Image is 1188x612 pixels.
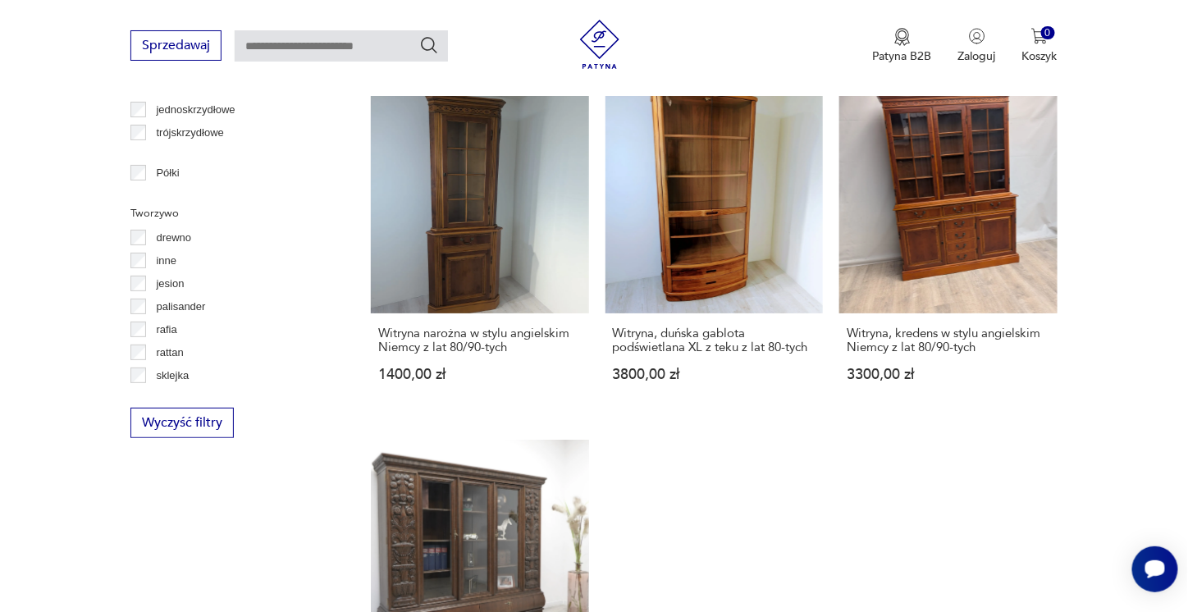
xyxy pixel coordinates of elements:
[1031,28,1048,44] img: Ikona koszyka
[1132,546,1178,592] iframe: Smartsupp widget button
[613,368,816,381] p: 3800,00 zł
[958,28,996,64] button: Zaloguj
[613,327,816,354] h3: Witryna, duńska gablota podświetlana XL z teku z lat 80-tych
[371,96,588,414] a: Witryna narożna w stylu angielskim Niemcy z lat 80/90-tychWitryna narożna w stylu angielskim Niem...
[969,28,985,44] img: Ikonka użytkownika
[873,48,932,64] p: Patyna B2B
[958,48,996,64] p: Zaloguj
[157,124,224,142] p: trójskrzydłowe
[605,96,823,414] a: Witryna, duńska gablota podświetlana XL z teku z lat 80-tychWitryna, duńska gablota podświetlana ...
[419,35,439,55] button: Szukaj
[378,368,581,381] p: 1400,00 zł
[847,368,1050,381] p: 3300,00 zł
[157,321,177,339] p: rafia
[378,327,581,354] h3: Witryna narożna w stylu angielskim Niemcy z lat 80/90-tych
[1022,48,1058,64] p: Koszyk
[157,298,206,316] p: palisander
[157,390,177,408] p: teak
[157,229,192,247] p: drewno
[157,252,177,270] p: inne
[157,101,235,119] p: jednoskrzydłowe
[130,30,222,61] button: Sprzedawaj
[847,327,1050,354] h3: Witryna, kredens w stylu angielskim Niemcy z lat 80/90-tych
[894,28,911,46] img: Ikona medalu
[157,367,190,385] p: sklejka
[873,28,932,64] a: Ikona medaluPatyna B2B
[1022,28,1058,64] button: 0Koszyk
[839,96,1058,414] a: Witryna, kredens w stylu angielskim Niemcy z lat 80/90-tychWitryna, kredens w stylu angielskim Ni...
[157,344,184,362] p: rattan
[575,20,624,69] img: Patyna - sklep z meblami i dekoracjami vintage
[1041,26,1055,40] div: 0
[157,275,185,293] p: jesion
[157,164,180,182] p: Półki
[873,28,932,64] button: Patyna B2B
[130,408,234,438] button: Wyczyść filtry
[130,41,222,53] a: Sprzedawaj
[130,204,331,222] p: Tworzywo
